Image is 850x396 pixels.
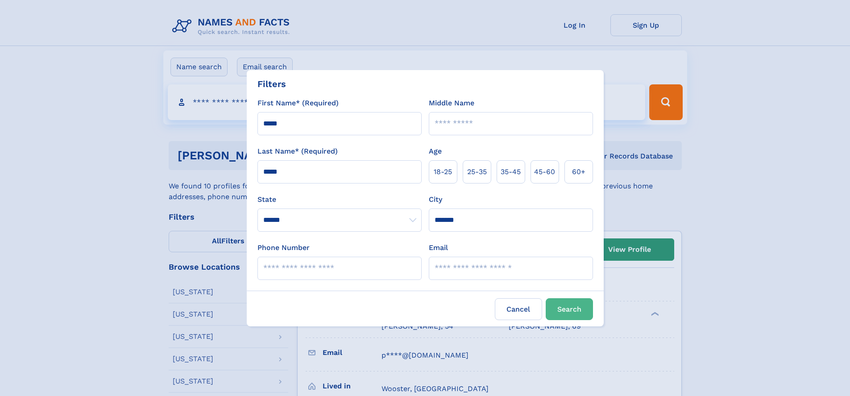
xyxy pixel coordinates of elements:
[429,98,474,108] label: Middle Name
[546,298,593,320] button: Search
[501,167,521,177] span: 35‑45
[429,194,442,205] label: City
[257,194,422,205] label: State
[257,98,339,108] label: First Name* (Required)
[495,298,542,320] label: Cancel
[429,242,448,253] label: Email
[257,242,310,253] label: Phone Number
[257,146,338,157] label: Last Name* (Required)
[572,167,585,177] span: 60+
[467,167,487,177] span: 25‑35
[429,146,442,157] label: Age
[257,77,286,91] div: Filters
[434,167,452,177] span: 18‑25
[534,167,555,177] span: 45‑60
